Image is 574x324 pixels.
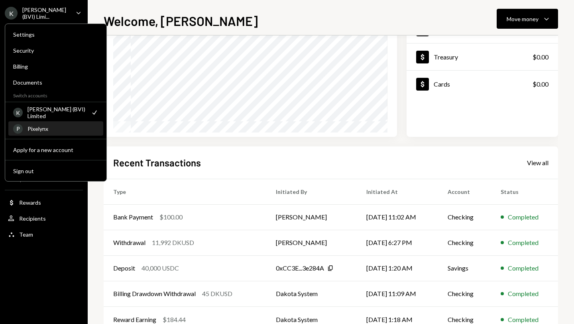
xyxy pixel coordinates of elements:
th: Status [491,179,558,204]
div: Switch accounts [5,91,106,99]
h1: Welcome, [PERSON_NAME] [104,13,258,29]
td: [DATE] 11:02 AM [357,204,438,230]
a: Rewards [5,195,83,209]
div: 40,000 USDC [142,263,179,273]
div: Deposit [113,263,135,273]
div: Settings [13,31,98,38]
td: [DATE] 1:20 AM [357,255,438,281]
td: Checking [438,281,491,306]
td: [PERSON_NAME] [266,230,357,255]
div: Billing [13,63,98,70]
a: View all [527,158,548,167]
div: $0.00 [533,79,548,89]
div: K [13,108,23,117]
td: Checking [438,230,491,255]
th: Initiated By [266,179,357,204]
td: [DATE] 6:27 PM [357,230,438,255]
div: Completed [508,263,539,273]
div: Move money [507,15,539,23]
th: Initiated At [357,179,438,204]
th: Account [438,179,491,204]
div: $100.00 [159,212,183,222]
div: Completed [508,238,539,247]
td: [PERSON_NAME] [266,204,357,230]
div: [PERSON_NAME] (BVI) Limited [28,106,86,119]
a: PPixelynx [8,121,103,136]
div: Pixelynx [28,125,98,132]
td: Dakota System [266,281,357,306]
div: Cards [434,80,450,88]
div: [PERSON_NAME] (BVI) Limi... [22,6,69,20]
div: $0.00 [533,52,548,62]
a: Security [8,43,103,57]
div: Team [19,231,33,238]
div: Recipients [19,215,46,222]
div: Rewards [19,199,41,206]
td: Savings [438,255,491,281]
div: P [13,124,23,134]
th: Type [104,179,266,204]
a: Team [5,227,83,241]
div: 11,992 DKUSD [152,238,194,247]
button: Move money [497,9,558,29]
a: Cards$0.00 [407,71,558,97]
div: Apply for a new account [13,146,98,153]
div: Sign out [13,168,98,174]
td: Checking [438,204,491,230]
h2: Recent Transactions [113,156,201,169]
button: Apply for a new account [8,143,103,157]
div: View all [527,159,548,167]
div: Withdrawal [113,238,145,247]
div: K [5,7,18,20]
td: [DATE] 11:09 AM [357,281,438,306]
div: Security [13,47,98,54]
div: Completed [508,212,539,222]
div: Bank Payment [113,212,153,222]
div: Treasury [434,53,458,61]
div: Completed [508,289,539,298]
div: 45 DKUSD [202,289,232,298]
button: Sign out [8,164,103,178]
div: Documents [13,79,98,86]
div: 0xCC3E...3e284A [276,263,324,273]
a: Documents [8,75,103,89]
a: Settings [8,27,103,41]
div: Billing Drawdown Withdrawal [113,289,196,298]
a: Treasury$0.00 [407,43,558,70]
a: Recipients [5,211,83,225]
a: Billing [8,59,103,73]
